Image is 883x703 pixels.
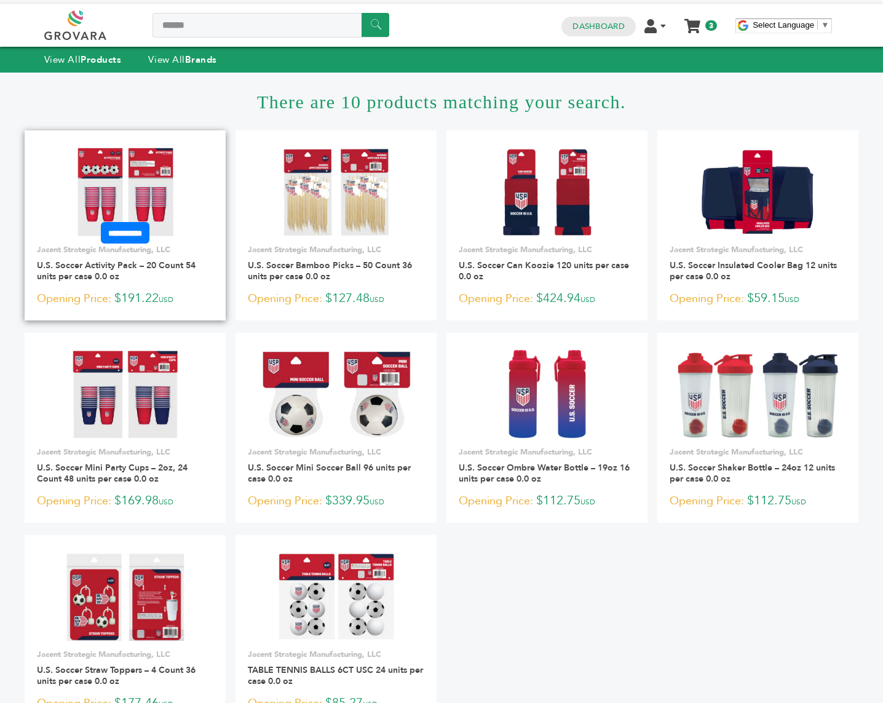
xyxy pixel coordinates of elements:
[44,54,122,66] a: View AllProducts
[37,290,111,307] span: Opening Price:
[670,447,846,458] p: Jacent Strategic Manufacturing, LLC
[277,552,395,641] img: TABLE TENNIS BALLS 6CT USC 24 units per case 0.0 oz
[580,295,595,304] span: USD
[670,290,744,307] span: Opening Price:
[152,13,389,38] input: Search a product or brand...
[580,497,595,507] span: USD
[37,290,213,308] p: $191.22
[705,20,717,31] span: 3
[678,350,838,439] img: U.S. Soccer Shaker Bottle – 24oz 12 units per case 0.0 oz
[248,462,411,485] a: U.S. Soccer Mini Soccer Ball 96 units per case 0.0 oz
[502,148,592,236] img: U.S. Soccer Can Koozie 120 units per case 0.0 oz
[81,54,121,66] strong: Products
[572,21,624,32] a: Dashboard
[37,649,213,660] p: Jacent Strategic Manufacturing, LLC
[670,290,846,308] p: $59.15
[785,295,799,304] span: USD
[37,493,111,509] span: Opening Price:
[459,260,629,282] a: U.S. Soccer Can Koozie 120 units per case 0.0 oz
[459,447,635,458] p: Jacent Strategic Manufacturing, LLC
[37,260,196,282] a: U.S. Soccer Activity Pack – 20 Count 54 units per case 0.0 oz
[159,497,173,507] span: USD
[37,244,213,255] p: Jacent Strategic Manufacturing, LLC
[148,54,217,66] a: View AllBrands
[753,20,814,30] span: Select Language
[37,492,213,510] p: $169.98
[459,290,533,307] span: Opening Price:
[817,20,818,30] span: ​
[370,295,384,304] span: USD
[821,20,829,30] span: ▼
[65,552,185,641] img: U.S. Soccer Straw Toppers – 4 Count 36 units per case 0.0 oz
[459,290,635,308] p: $424.94
[185,54,217,66] strong: Brands
[37,664,196,687] a: U.S. Soccer Straw Toppers – 4 Count 36 units per case 0.0 oz
[248,493,322,509] span: Opening Price:
[248,492,424,510] p: $339.95
[670,462,835,485] a: U.S. Soccer Shaker Bottle – 24oz 12 units per case 0.0 oz
[686,15,700,28] a: My Cart
[753,20,829,30] a: Select Language​
[670,492,846,510] p: $112.75
[283,148,389,236] img: U.S. Soccer Bamboo Picks – 50 Count 36 units per case 0.0 oz
[37,462,188,485] a: U.S. Soccer Mini Party Cups – 2oz, 24 Count 48 units per case 0.0 oz
[370,497,384,507] span: USD
[25,73,858,130] h1: There are 10 products matching your search.
[700,148,817,236] img: U.S. Soccer Insulated Cooler Bag 12 units per case 0.0 oz
[248,649,424,660] p: Jacent Strategic Manufacturing, LLC
[670,244,846,255] p: Jacent Strategic Manufacturing, LLC
[670,493,744,509] span: Opening Price:
[248,244,424,255] p: Jacent Strategic Manufacturing, LLC
[248,447,424,458] p: Jacent Strategic Manufacturing, LLC
[459,244,635,255] p: Jacent Strategic Manufacturing, LLC
[258,350,414,439] img: U.S. Soccer Mini Soccer Ball 96 units per case 0.0 oz
[670,260,837,282] a: U.S. Soccer Insulated Cooler Bag 12 units per case 0.0 oz
[459,462,630,485] a: U.S. Soccer Ombre Water Bottle – 19oz 16 units per case 0.0 oz
[37,447,213,458] p: Jacent Strategic Manufacturing, LLC
[459,493,533,509] span: Opening Price:
[77,148,173,236] img: U.S. Soccer Activity Pack – 20 Count 54 units per case 0.0 oz
[459,492,635,510] p: $112.75
[506,350,588,439] img: U.S. Soccer Ombre Water Bottle – 19oz 16 units per case 0.0 oz
[72,350,178,439] img: U.S. Soccer Mini Party Cups – 2oz, 24 Count 48 units per case 0.0 oz
[248,290,424,308] p: $127.48
[791,497,806,507] span: USD
[248,260,412,282] a: U.S. Soccer Bamboo Picks – 50 Count 36 units per case 0.0 oz
[248,290,322,307] span: Opening Price:
[159,295,173,304] span: USD
[248,664,423,687] a: TABLE TENNIS BALLS 6CT USC 24 units per case 0.0 oz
